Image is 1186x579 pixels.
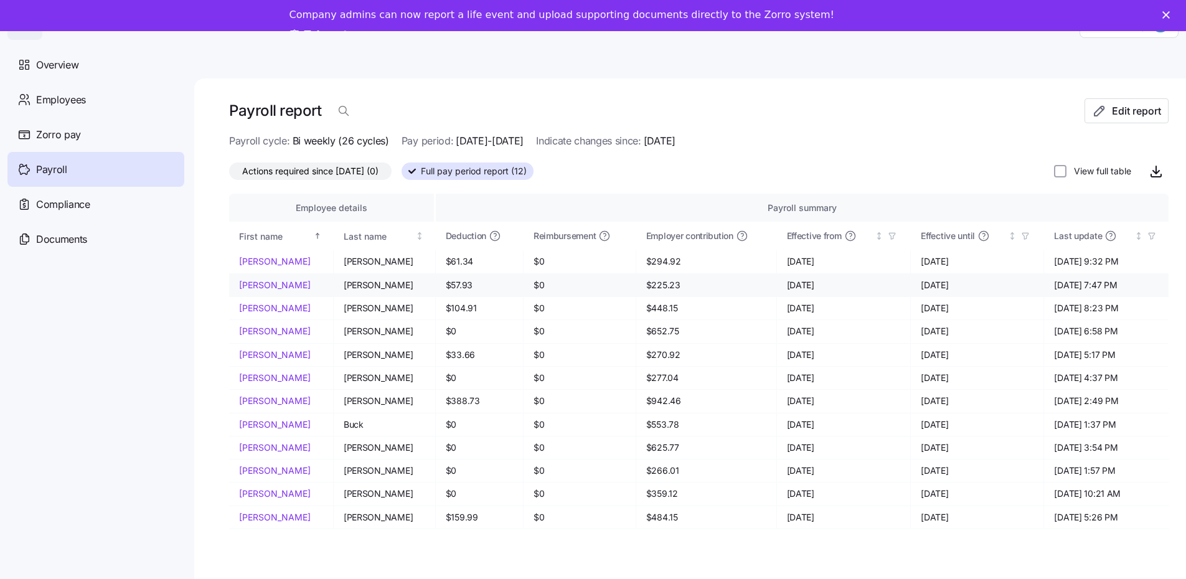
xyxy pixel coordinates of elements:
span: [DATE] [787,302,901,314]
div: Not sorted [1008,232,1017,240]
span: $484.15 [646,511,766,524]
span: $0 [446,464,513,477]
span: [DATE] [787,441,901,454]
th: Last updateNot sorted [1044,222,1169,250]
div: Close [1162,11,1175,19]
span: $225.23 [646,279,766,291]
div: First name [239,230,311,243]
a: [PERSON_NAME] [239,279,323,291]
span: $33.66 [446,349,513,361]
span: $0 [534,487,626,500]
a: [PERSON_NAME] [239,395,323,407]
a: [PERSON_NAME] [239,511,323,524]
span: [DATE] [787,395,901,407]
span: [DATE] [921,372,1033,384]
a: Zorro pay [7,117,184,152]
a: [PERSON_NAME] [239,302,323,314]
span: $277.04 [646,372,766,384]
span: [DATE] [787,511,901,524]
span: [DATE] [787,372,901,384]
label: View full table [1066,165,1131,177]
span: Payroll [36,162,67,177]
span: Actions required since [DATE] (0) [242,163,379,179]
span: $0 [446,418,513,431]
span: $0 [534,255,626,268]
a: [PERSON_NAME] [239,325,323,337]
span: [PERSON_NAME] [344,302,425,314]
a: Take a tour [289,29,367,42]
span: Effective until [921,230,975,242]
span: [DATE] [921,441,1033,454]
span: [DATE] [921,302,1033,314]
span: [DATE] 8:23 PM [1054,302,1159,314]
span: $0 [446,487,513,500]
a: Compliance [7,187,184,222]
span: [DATE] 10:21 AM [1054,487,1159,500]
span: [DATE] [787,418,901,431]
span: $104.91 [446,302,513,314]
span: [PERSON_NAME] [344,511,425,524]
span: [DATE] 4:37 PM [1054,372,1159,384]
span: Overview [36,57,78,73]
span: Compliance [36,197,90,212]
span: $270.92 [646,349,766,361]
span: $0 [446,325,513,337]
span: [DATE] [921,325,1033,337]
span: Deduction [446,230,486,242]
div: Employee details [239,201,424,215]
a: [PERSON_NAME] [239,487,323,500]
span: $553.78 [646,418,766,431]
span: $652.75 [646,325,766,337]
span: [DATE] 9:32 PM [1054,255,1159,268]
div: Payroll summary [446,201,1159,215]
span: [DATE] [921,395,1033,407]
span: [DATE] [787,325,901,337]
span: Bi weekly (26 cycles) [293,133,389,149]
a: Employees [7,82,184,117]
a: [PERSON_NAME] [239,418,323,431]
span: [PERSON_NAME] [344,395,425,407]
span: Documents [36,232,87,247]
a: [PERSON_NAME] [239,464,323,477]
a: [PERSON_NAME] [239,349,323,361]
span: Payroll cycle: [229,133,290,149]
span: $0 [534,279,626,291]
span: Zorro pay [36,127,81,143]
span: $942.46 [646,395,766,407]
span: $0 [534,395,626,407]
span: [DATE] 2:49 PM [1054,395,1159,407]
span: $0 [534,464,626,477]
span: $0 [446,372,513,384]
span: [DATE] 1:37 PM [1054,418,1159,431]
h1: Payroll report [229,101,321,120]
span: [DATE] [787,487,901,500]
th: Effective untilNot sorted [911,222,1044,250]
span: [DATE] 1:57 PM [1054,464,1159,477]
span: $294.92 [646,255,766,268]
span: [PERSON_NAME] [344,441,425,454]
span: Last update [1054,230,1102,242]
span: $0 [534,418,626,431]
span: Indicate changes since: [536,133,641,149]
span: [PERSON_NAME] [344,464,425,477]
a: [PERSON_NAME] [239,255,323,268]
span: [DATE] [787,279,901,291]
span: $159.99 [446,511,513,524]
span: Pay period: [402,133,453,149]
span: Effective from [787,230,842,242]
span: [DATE] 6:58 PM [1054,325,1159,337]
span: Buck [344,418,425,431]
span: [DATE] [921,279,1033,291]
span: $0 [534,441,626,454]
span: Employer contribution [646,230,733,242]
th: First nameSorted ascending [229,222,334,250]
span: [DATE] [644,133,675,149]
th: Last nameNot sorted [334,222,436,250]
a: Documents [7,222,184,257]
span: [PERSON_NAME] [344,325,425,337]
span: [DATE] [921,511,1033,524]
span: Full pay period report (12) [421,163,527,179]
a: Payroll [7,152,184,187]
span: [DATE]-[DATE] [456,133,524,149]
span: [PERSON_NAME] [344,279,425,291]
